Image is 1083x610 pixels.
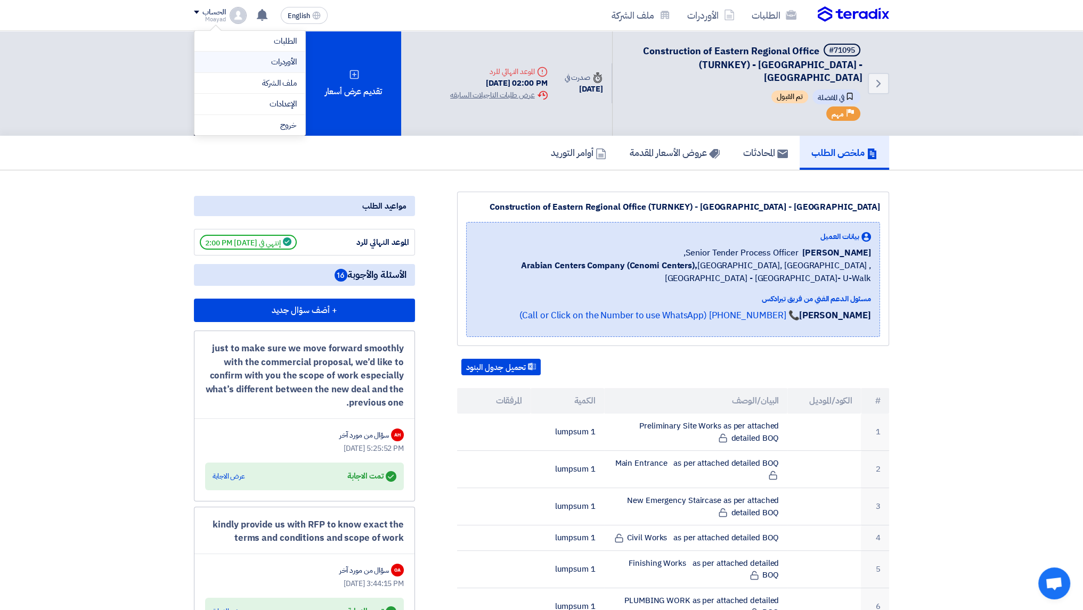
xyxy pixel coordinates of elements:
div: صدرت في [565,72,603,83]
a: الأوردرات [679,3,743,28]
td: 2 [861,451,889,488]
div: الموعد النهائي للرد [329,236,409,249]
button: تحميل جدول البنود [461,359,541,376]
td: Main Entrance as per attached detailed BOQ [604,451,788,488]
div: #71095 [829,47,855,54]
div: عرض الاجابة [213,471,245,482]
td: 1 lumpsum [531,414,604,451]
div: Construction of Eastern Regional Office (TURNKEY) - [GEOGRAPHIC_DATA] - [GEOGRAPHIC_DATA] [466,201,880,213]
a: الإعدادات [203,98,297,110]
th: المرفقات [457,388,531,414]
div: تمت الاجابة [347,469,396,484]
a: المحادثات [731,136,800,170]
div: [DATE] 02:00 PM [450,77,547,89]
li: خروج [194,115,305,136]
span: بيانات العميل [820,231,859,242]
div: مواعيد الطلب [194,196,415,216]
span: إنتهي في [DATE] 2:00 PM [200,235,297,250]
div: Open chat [1038,567,1070,599]
div: مسئول الدعم الفني من فريق تيرادكس [475,293,871,304]
span: Senior Tender Process Officer, [683,246,798,259]
td: 5 [861,550,889,588]
span: [GEOGRAPHIC_DATA], [GEOGRAPHIC_DATA] ,[GEOGRAPHIC_DATA] - [GEOGRAPHIC_DATA]- U-Walk [475,259,871,285]
h5: Construction of Eastern Regional Office (TURNKEY) - Nakheel Mall - Dammam [625,44,862,84]
td: 1 [861,414,889,451]
span: تم القبول [771,90,808,103]
div: تقديم عرض أسعار [305,31,401,136]
span: 16 [335,269,347,282]
span: Construction of Eastern Regional Office (TURNKEY) - [GEOGRAPHIC_DATA] - [GEOGRAPHIC_DATA] [643,44,862,85]
b: Arabian Centers Company (Cenomi Centers), [521,259,697,272]
div: AH [391,428,404,441]
img: profile_test.png [230,7,247,24]
div: عرض طلبات التاجيلات السابقه [450,89,547,101]
span: مهم [832,109,844,119]
span: الأسئلة والأجوبة [335,268,406,282]
td: Finishing Works as per attached detailed BOQ [604,550,788,588]
h5: المحادثات [743,146,788,159]
td: Civil Works as per attached detailed BOQ [604,525,788,551]
h5: أوامر التوريد [551,146,606,159]
div: Moayad [194,17,225,22]
span: في المفضلة [812,89,860,104]
th: # [861,388,889,414]
td: 4 [861,525,889,551]
td: 1 lumpsum [531,550,604,588]
a: ملف الشركة [603,3,679,28]
div: OA [391,564,404,576]
td: 3 [861,488,889,525]
td: 1 lumpsum [531,525,604,551]
strong: [PERSON_NAME] [799,309,871,322]
td: New Emergency Staircase as per attached detailed BOQ [604,488,788,525]
a: أوامر التوريد [539,136,618,170]
div: سؤال من مورد آخر [339,565,389,576]
div: [DATE] [565,83,603,95]
th: الكمية [531,388,604,414]
div: سؤال من مورد آخر [339,430,389,441]
button: + أضف سؤال جديد [194,299,415,322]
th: الكود/الموديل [787,388,861,414]
button: English [281,7,328,24]
span: English [288,12,310,20]
a: الطلبات [743,3,805,28]
td: 1 lumpsum [531,488,604,525]
h5: ملخص الطلب [811,146,877,159]
th: البيان/الوصف [604,388,788,414]
div: [DATE] 3:44:15 PM [205,578,404,589]
td: Preliminary Site Works as per attached detailed BOQ [604,414,788,451]
div: الموعد النهائي للرد [450,66,547,77]
td: 1 lumpsum [531,451,604,488]
div: kindly provide us with RFP to know exact the terms and conditions and scope of work [205,518,404,545]
img: Teradix logo [818,6,889,22]
a: الأوردرات [203,56,297,68]
h5: عروض الأسعار المقدمة [630,146,720,159]
a: عروض الأسعار المقدمة [618,136,731,170]
span: [PERSON_NAME] [802,246,871,259]
div: [DATE] 5:25:52 PM [205,443,404,454]
div: الحساب [202,8,225,17]
a: ملف الشركة [203,77,297,89]
a: الطلبات [203,35,297,47]
a: ملخص الطلب [800,136,889,170]
div: just to make sure we move forward smoothly with the commercial proposal, we’d like to confirm wit... [205,342,404,410]
a: 📞 [PHONE_NUMBER] (Call or Click on the Number to use WhatsApp) [519,309,799,322]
